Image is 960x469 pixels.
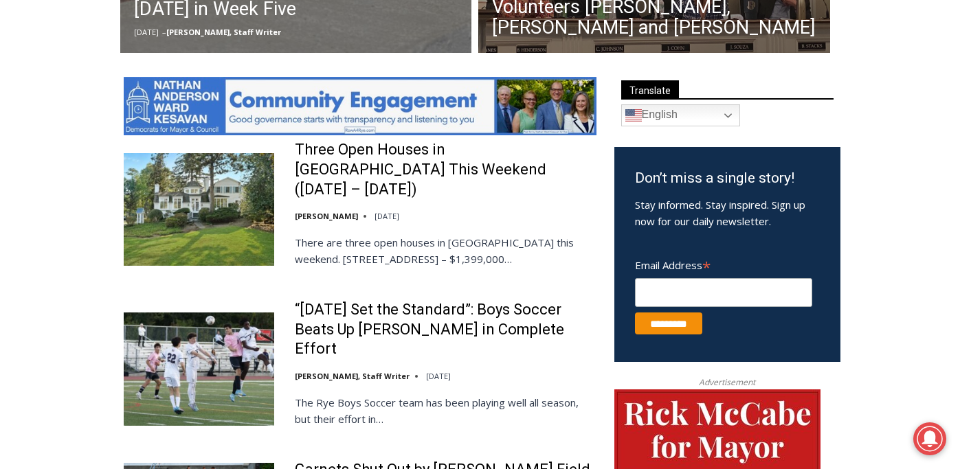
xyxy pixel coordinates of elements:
div: 6 [161,119,167,133]
span: Advertisement [685,376,769,389]
a: Three Open Houses in [GEOGRAPHIC_DATA] This Weekend ([DATE] – [DATE]) [295,140,596,199]
a: English [621,104,740,126]
span: – [162,27,166,37]
time: [DATE] [375,211,399,221]
span: Intern @ [DOMAIN_NAME] [359,137,637,168]
time: [DATE] [134,27,159,37]
a: [PERSON_NAME], Staff Writer [295,371,410,381]
div: / [154,119,157,133]
p: The Rye Boys Soccer team has been playing well all season, but their effort in… [295,394,596,427]
a: “[DATE] Set the Standard”: Boys Soccer Beats Up [PERSON_NAME] in Complete Effort [295,300,596,359]
img: en [625,107,642,124]
p: There are three open houses in [GEOGRAPHIC_DATA] this weekend. [STREET_ADDRESS] – $1,399,000… [295,234,596,267]
a: [PERSON_NAME] [295,211,358,221]
img: “Today Set the Standard”: Boys Soccer Beats Up Pelham in Complete Effort [124,312,274,425]
p: Stay informed. Stay inspired. Sign up now for our daily newsletter. [635,196,820,229]
div: Two by Two Animal Haven & The Nature Company: The Wild World of Animals [144,38,199,115]
a: [PERSON_NAME], Staff Writer [166,27,281,37]
span: Translate [621,80,679,99]
a: [PERSON_NAME] Read Sanctuary Fall Fest: [DATE] [1,137,205,171]
time: [DATE] [426,371,451,381]
a: Intern @ [DOMAIN_NAME] [331,133,666,171]
img: Three Open Houses in Rye This Weekend (October 11 – 12) [124,153,274,266]
div: Apply Now <> summer and RHS senior internships available [347,1,649,133]
h4: [PERSON_NAME] Read Sanctuary Fall Fest: [DATE] [11,138,183,170]
div: 6 [144,119,150,133]
h3: Don’t miss a single story! [635,168,820,190]
label: Email Address [635,251,812,276]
